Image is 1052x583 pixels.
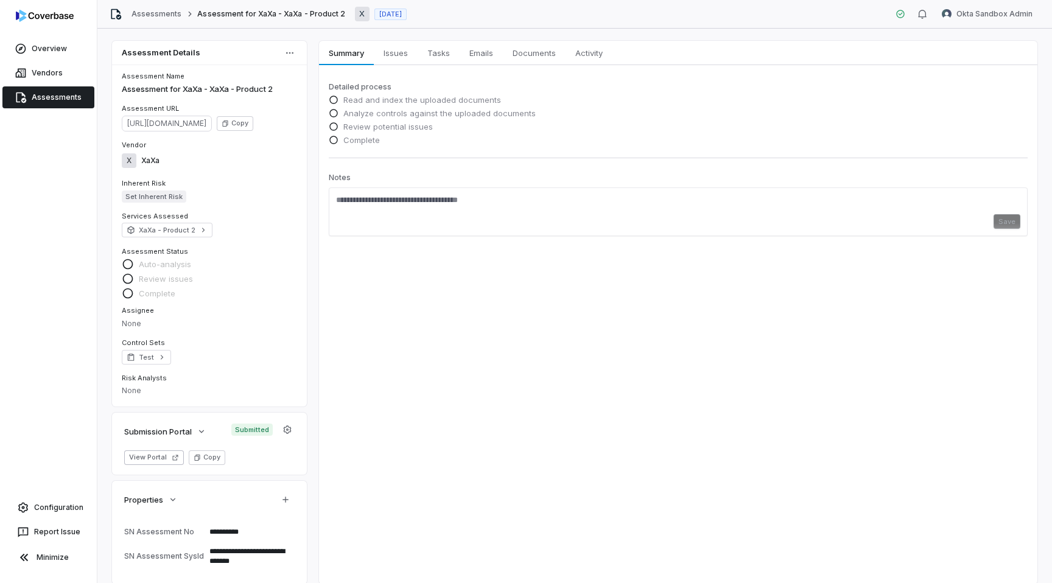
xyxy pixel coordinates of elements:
[329,80,1028,94] p: Detailed process
[122,212,188,220] span: Services Assessed
[465,45,498,61] span: Emails
[122,116,212,131] span: https://dashboard.coverbase.app/assessments/cbqsrw_6eb1b4a0b3fb4c0c9befc1176ed1a123
[122,49,200,57] span: Assessment Details
[122,350,171,365] a: Test
[122,247,188,256] span: Assessment Status
[124,551,205,560] div: SN Assessment SysId
[197,9,345,19] span: Assessment for XaXa - XaXa - Product 2
[343,121,433,132] span: Review potential issues
[122,306,154,315] span: Assignee
[122,141,146,149] span: Vendor
[942,9,952,19] img: Okta Sandbox Admin avatar
[121,419,210,444] button: Submission Portal
[956,9,1033,19] span: Okta Sandbox Admin
[343,94,501,105] span: Read and index the uploaded documents
[343,134,380,145] span: Complete
[2,62,94,84] a: Vendors
[122,386,141,395] span: None
[124,450,184,465] button: View Portal
[124,494,163,505] span: Properties
[5,497,92,518] a: Configuration
[2,86,94,108] a: Assessments
[122,72,184,80] span: Assessment Name
[231,424,273,436] span: Submitted
[324,45,368,61] span: Summary
[379,10,402,19] span: [DATE]
[139,273,193,284] span: Review issues
[329,173,1028,187] p: Notes
[141,156,160,166] span: XaXa
[122,179,166,187] span: Inherent Risk
[5,521,92,543] button: Report Issue
[139,352,154,362] span: Test
[570,45,608,61] span: Activity
[343,108,536,119] span: Analyze controls against the uploaded documents
[935,5,1040,23] button: Okta Sandbox Admin avatarOkta Sandbox Admin
[121,487,181,512] button: Properties
[379,45,413,61] span: Issues
[124,426,192,437] span: Submission Portal
[122,338,165,347] span: Control Sets
[508,45,561,61] span: Documents
[122,190,186,203] span: Set Inherent Risk
[122,104,179,113] span: Assessment URL
[5,545,92,570] button: Minimize
[16,10,74,22] img: logo-D7KZi-bG.svg
[139,259,191,270] span: Auto-analysis
[118,148,163,173] button: XXaXa
[122,319,141,328] span: None
[217,116,253,131] button: Copy
[2,38,94,60] a: Overview
[122,83,297,96] p: Assessment for XaXa - XaXa - Product 2
[122,223,212,237] a: XaXa - Product 2
[131,9,181,19] a: Assessments
[124,527,205,536] div: SN Assessment No
[122,374,167,382] span: Risk Analysts
[423,45,455,61] span: Tasks
[139,288,175,299] span: Complete
[189,450,225,465] button: Copy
